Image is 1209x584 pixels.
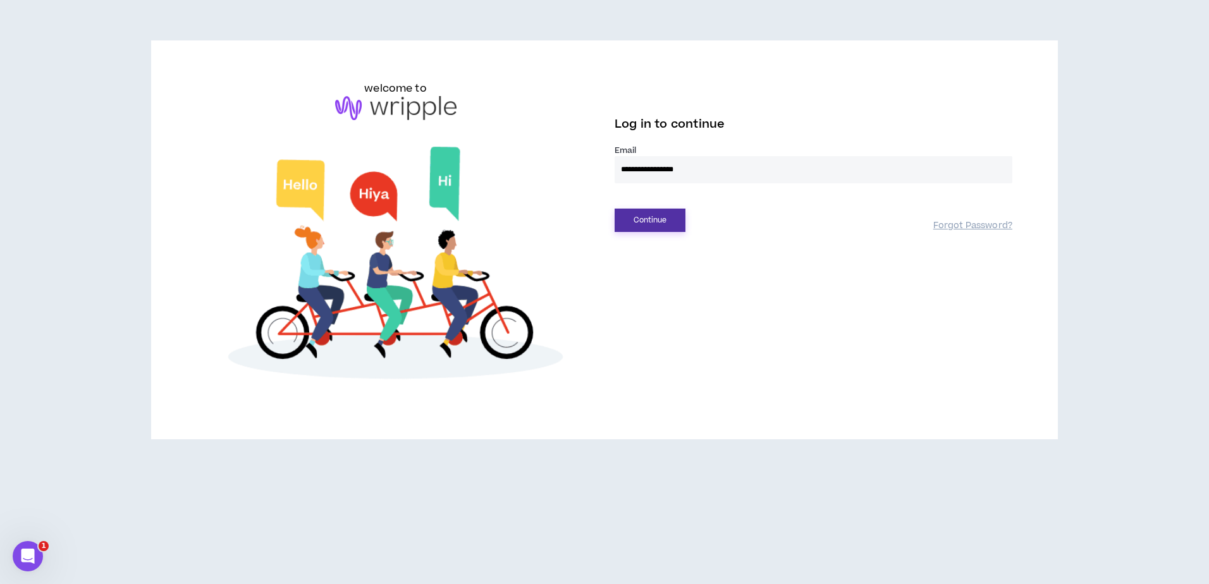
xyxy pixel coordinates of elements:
button: Continue [615,209,685,232]
span: Log in to continue [615,116,725,132]
a: Forgot Password? [933,220,1012,232]
h6: welcome to [364,81,427,96]
span: 1 [39,541,49,551]
label: Email [615,145,1012,156]
img: logo-brand.png [335,96,457,120]
img: Welcome to Wripple [197,133,594,399]
iframe: Intercom live chat [13,541,43,571]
